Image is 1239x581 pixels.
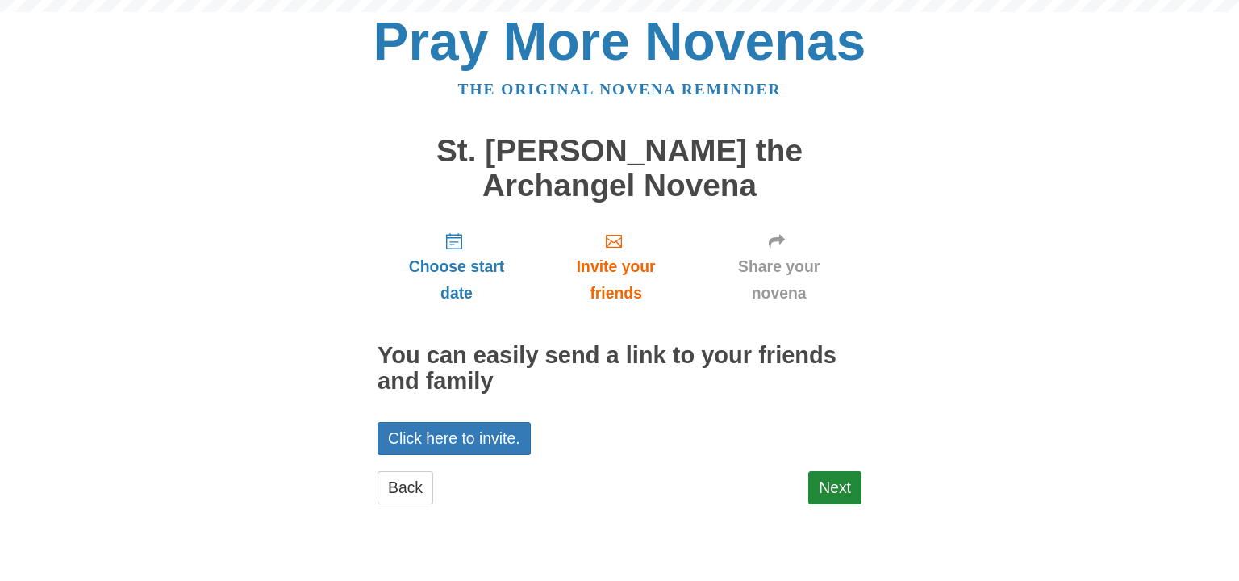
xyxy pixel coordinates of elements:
[536,219,696,315] a: Invite your friends
[378,219,536,315] a: Choose start date
[458,81,782,98] a: The original novena reminder
[378,422,531,455] a: Click here to invite.
[696,219,861,315] a: Share your novena
[394,253,519,307] span: Choose start date
[378,471,433,504] a: Back
[712,253,845,307] span: Share your novena
[378,134,861,203] h1: St. [PERSON_NAME] the Archangel Novena
[378,343,861,395] h2: You can easily send a link to your friends and family
[373,11,866,71] a: Pray More Novenas
[552,253,680,307] span: Invite your friends
[808,471,861,504] a: Next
